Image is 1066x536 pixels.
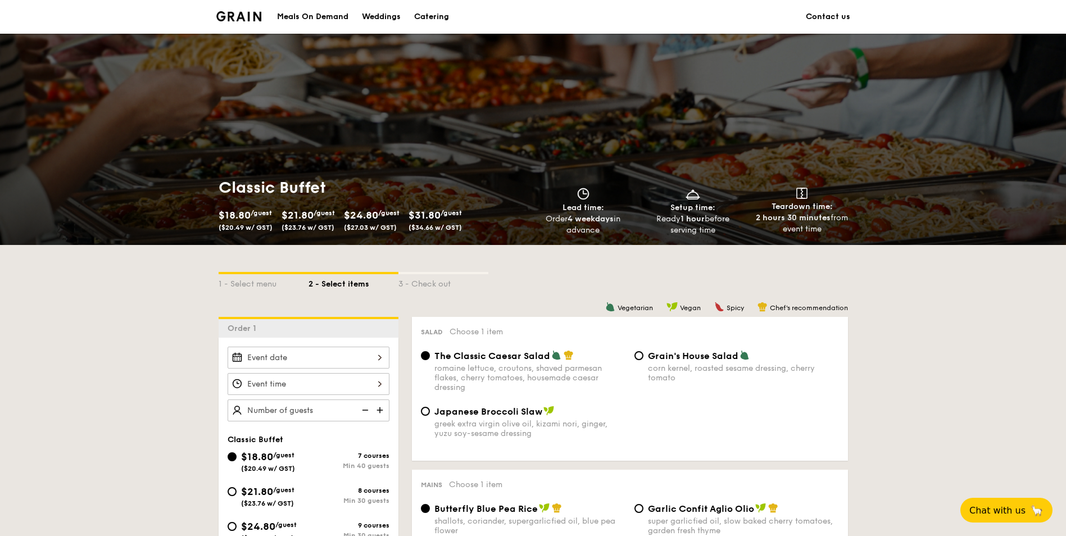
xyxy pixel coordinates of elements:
[228,324,261,333] span: Order 1
[770,304,848,312] span: Chef's recommendation
[309,452,389,460] div: 7 courses
[666,302,678,312] img: icon-vegan.f8ff3823.svg
[275,521,297,529] span: /guest
[740,350,750,360] img: icon-vegetarian.fe4039eb.svg
[421,328,443,336] span: Salad
[344,224,397,231] span: ($27.03 w/ GST)
[216,11,262,21] img: Grain
[398,274,488,290] div: 3 - Check out
[216,11,262,21] a: Logotype
[282,209,314,221] span: $21.80
[219,178,529,198] h1: Classic Buffet
[680,304,701,312] span: Vegan
[251,209,272,217] span: /guest
[344,209,378,221] span: $24.80
[450,327,503,337] span: Choose 1 item
[449,480,502,489] span: Choose 1 item
[378,209,400,217] span: /guest
[575,188,592,200] img: icon-clock.2db775ea.svg
[568,214,614,224] strong: 4 weekdays
[314,209,335,217] span: /guest
[309,462,389,470] div: Min 40 guests
[969,505,1026,516] span: Chat with us
[434,351,550,361] span: The Classic Caesar Salad
[563,203,604,212] span: Lead time:
[421,481,442,489] span: Mains
[670,203,715,212] span: Setup time:
[409,209,441,221] span: $31.80
[727,304,744,312] span: Spicy
[1030,504,1044,517] span: 🦙
[241,520,275,533] span: $24.80
[648,351,738,361] span: Grain's House Salad
[681,214,705,224] strong: 1 hour
[539,503,550,513] img: icon-vegan.f8ff3823.svg
[273,486,294,494] span: /guest
[768,503,778,513] img: icon-chef-hat.a58ddaea.svg
[551,350,561,360] img: icon-vegetarian.fe4039eb.svg
[642,214,743,236] div: Ready before serving time
[796,188,808,199] img: icon-teardown.65201eee.svg
[273,451,294,459] span: /guest
[219,209,251,221] span: $18.80
[533,214,634,236] div: Order in advance
[684,188,701,200] img: icon-dish.430c3a2e.svg
[434,406,542,417] span: Japanese Broccoli Slaw
[309,274,398,290] div: 2 - Select items
[356,399,373,421] img: icon-reduce.1d2dbef1.svg
[756,213,831,222] strong: 2 hours 30 minutes
[228,522,237,531] input: $24.80/guest($27.03 w/ GST)9 coursesMin 30 guests
[219,274,309,290] div: 1 - Select menu
[228,373,389,395] input: Event time
[618,304,653,312] span: Vegetarian
[282,224,334,231] span: ($23.76 w/ GST)
[434,419,625,438] div: greek extra virgin olive oil, kizami nori, ginger, yuzu soy-sesame dressing
[434,364,625,392] div: romaine lettuce, croutons, shaved parmesan flakes, cherry tomatoes, housemade caesar dressing
[714,302,724,312] img: icon-spicy.37a8142b.svg
[421,407,430,416] input: Japanese Broccoli Slawgreek extra virgin olive oil, kizami nori, ginger, yuzu soy-sesame dressing
[757,302,768,312] img: icon-chef-hat.a58ddaea.svg
[228,347,389,369] input: Event date
[228,487,237,496] input: $21.80/guest($23.76 w/ GST)8 coursesMin 30 guests
[634,351,643,360] input: Grain's House Saladcorn kernel, roasted sesame dressing, cherry tomato
[309,487,389,494] div: 8 courses
[241,499,294,507] span: ($23.76 w/ GST)
[648,516,839,535] div: super garlicfied oil, slow baked cherry tomatoes, garden fresh thyme
[219,224,273,231] span: ($20.49 w/ GST)
[564,350,574,360] img: icon-chef-hat.a58ddaea.svg
[752,212,852,235] div: from event time
[241,465,295,473] span: ($20.49 w/ GST)
[228,399,389,421] input: Number of guests
[648,364,839,383] div: corn kernel, roasted sesame dressing, cherry tomato
[409,224,462,231] span: ($34.66 w/ GST)
[373,399,389,421] img: icon-add.58712e84.svg
[241,485,273,498] span: $21.80
[441,209,462,217] span: /guest
[648,503,754,514] span: Garlic Confit Aglio Olio
[241,451,273,463] span: $18.80
[634,504,643,513] input: Garlic Confit Aglio Oliosuper garlicfied oil, slow baked cherry tomatoes, garden fresh thyme
[421,504,430,513] input: Butterfly Blue Pea Riceshallots, coriander, supergarlicfied oil, blue pea flower
[755,503,766,513] img: icon-vegan.f8ff3823.svg
[543,406,555,416] img: icon-vegan.f8ff3823.svg
[772,202,833,211] span: Teardown time:
[434,503,538,514] span: Butterfly Blue Pea Rice
[960,498,1053,523] button: Chat with us🦙
[228,435,283,444] span: Classic Buffet
[228,452,237,461] input: $18.80/guest($20.49 w/ GST)7 coursesMin 40 guests
[605,302,615,312] img: icon-vegetarian.fe4039eb.svg
[434,516,625,535] div: shallots, coriander, supergarlicfied oil, blue pea flower
[552,503,562,513] img: icon-chef-hat.a58ddaea.svg
[421,351,430,360] input: The Classic Caesar Saladromaine lettuce, croutons, shaved parmesan flakes, cherry tomatoes, house...
[309,521,389,529] div: 9 courses
[309,497,389,505] div: Min 30 guests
